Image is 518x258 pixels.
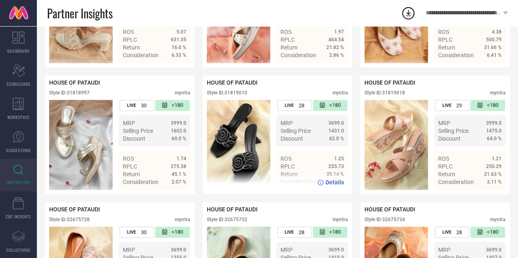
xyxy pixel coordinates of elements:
span: SUGGESTIONS [6,147,31,153]
span: 464.54 [328,37,344,43]
span: 1.74 [176,156,186,162]
span: HOUSE OF PATAUDI [364,79,415,86]
span: 5.07 [176,29,186,35]
div: myntra [490,217,506,222]
span: 255.73 [328,164,344,169]
span: MRP [280,247,293,253]
span: Consideration [123,179,158,185]
span: WORKSPACE [7,114,30,120]
div: Number of days the style has been live on the platform [277,227,312,238]
span: 275.38 [171,164,186,169]
span: Return [123,44,140,51]
div: Style ID: 31818997 [49,90,90,96]
span: Return [123,171,140,177]
span: <180 [487,229,498,236]
div: Number of days the style has been live on the platform [277,100,312,111]
img: Style preview image [49,100,113,190]
span: INSPIRATION [7,179,30,185]
span: 28 [299,229,304,235]
span: <180 [487,102,498,109]
span: 62.0 % [329,136,344,141]
span: 30 [141,102,147,108]
span: Discount [280,135,303,142]
div: Number of days since the style was first listed on the platform [470,100,505,111]
span: <180 [172,102,183,109]
span: 28 [456,229,462,235]
span: Partner Insights [47,5,113,22]
span: HOUSE OF PATAUDI [49,79,100,86]
span: Discount [438,135,461,142]
span: 31.66 % [484,45,502,50]
span: Return [438,171,455,177]
span: 500.79 [486,37,502,43]
span: <180 [329,229,341,236]
span: Details [168,67,186,73]
span: 6.41 % [487,52,502,58]
span: MRP [438,120,450,126]
span: SCORECARDS [7,81,31,87]
div: Number of days the style has been live on the platform [120,100,154,111]
a: Details [160,193,186,200]
span: 3699.0 [486,247,502,253]
span: ROS [123,155,134,162]
span: Details [168,193,186,200]
span: 2.07 % [172,179,186,185]
div: myntra [333,90,348,96]
span: 64.0 % [487,136,502,141]
span: 3.11 % [487,179,502,185]
span: HOUSE OF PATAUDI [49,206,100,213]
span: HOUSE OF PATAUDI [207,206,258,213]
div: Number of days the style has been live on the platform [435,227,469,238]
span: 45.1 % [172,171,186,177]
img: Style preview image [207,100,270,190]
div: Style ID: 32675734 [364,217,405,222]
div: Click to view image [364,100,428,190]
span: 1.21 [492,156,502,162]
span: Discount [123,135,145,142]
div: myntra [175,217,190,222]
div: Click to view image [207,100,270,190]
div: myntra [490,90,506,96]
span: COLLECTIONS [7,247,31,253]
span: Consideration [438,52,474,58]
span: Selling Price [123,128,153,134]
span: Selling Price [438,128,468,134]
a: Details [160,67,186,73]
span: MRP [123,120,135,126]
div: Number of days the style has been live on the platform [435,100,469,111]
span: Details [326,67,344,73]
span: ROS [123,29,134,35]
span: Selling Price [280,128,311,134]
span: Consideration [438,179,474,185]
span: RPLC [280,163,295,170]
a: Details [475,193,502,200]
span: 21.82 % [326,45,344,50]
span: <180 [329,102,341,109]
span: LIVE [442,103,451,108]
a: Details [317,179,344,186]
span: 1475.0 [486,128,502,134]
span: LIVE [127,229,136,235]
span: DASHBOARD [7,48,29,54]
span: <180 [172,229,183,236]
span: ROS [438,29,449,35]
span: 631.35 [171,37,186,43]
span: ROS [280,155,292,162]
span: LIVE [127,103,136,108]
span: MRP [123,247,135,253]
span: 60.0 % [172,136,186,141]
span: ROS [280,29,292,35]
span: LIVE [442,229,451,235]
span: LIVE [285,229,294,235]
span: RPLC [438,36,452,43]
div: Style ID: 31819010 [207,90,247,96]
span: RPLC [280,36,295,43]
a: Details [317,67,344,73]
span: Return [438,44,455,51]
span: RPLC [438,163,452,170]
img: Style preview image [364,100,428,190]
span: 30 [141,229,147,235]
span: CDC INSIGHTS [6,213,31,220]
span: RPLC [123,163,137,170]
div: Style ID: 31819018 [364,90,405,96]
